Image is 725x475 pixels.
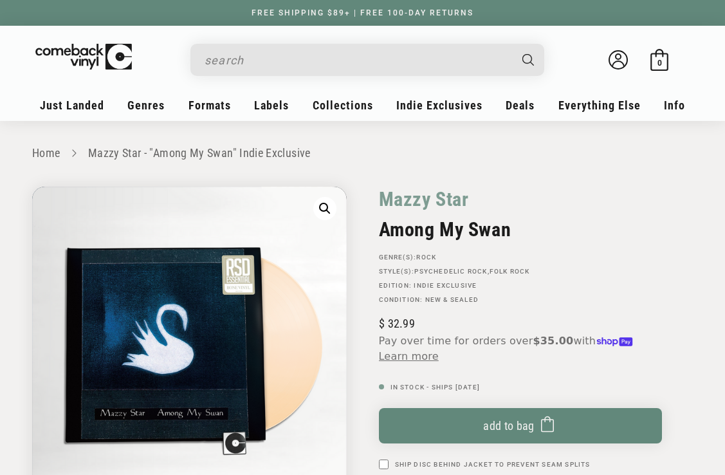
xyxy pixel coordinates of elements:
[379,268,662,275] p: STYLE(S): ,
[379,282,662,290] p: Edition:
[188,98,231,112] span: Formats
[379,187,469,212] a: Mazzy Star
[40,98,104,112] span: Just Landed
[190,44,544,76] div: Search
[379,296,662,304] p: Condition: New & Sealed
[416,254,436,261] a: Rock
[239,8,486,17] a: FREE SHIPPING $89+ | FREE 100-DAY RETURNS
[511,44,546,76] button: Search
[379,384,662,391] p: In Stock - Ships [DATE]
[254,98,289,112] span: Labels
[205,47,509,73] input: search
[490,268,530,275] a: Folk Rock
[414,268,487,275] a: Psychedelic Rock
[313,98,373,112] span: Collections
[88,146,311,160] a: Mazzy Star - "Among My Swan" Indie Exclusive
[483,419,535,433] span: Add to bag
[414,282,477,289] a: Indie Exclusive
[396,98,482,112] span: Indie Exclusives
[127,98,165,112] span: Genres
[506,98,535,112] span: Deals
[379,218,662,241] h2: Among My Swan
[379,254,662,261] p: GENRE(S):
[379,408,662,443] button: Add to bag
[379,317,415,330] span: 32.99
[32,146,60,160] a: Home
[657,58,662,68] span: 0
[664,98,685,112] span: Info
[32,144,693,163] nav: breadcrumbs
[379,317,385,330] span: $
[558,98,641,112] span: Everything Else
[395,460,591,469] label: Ship Disc Behind Jacket To Prevent Seam Splits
